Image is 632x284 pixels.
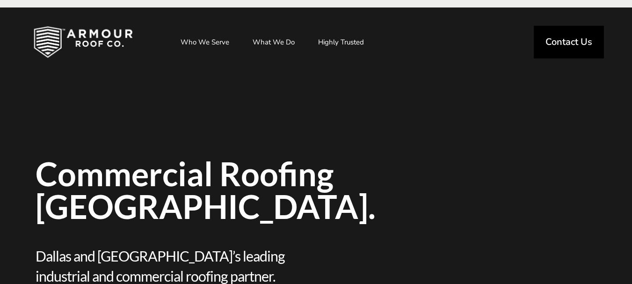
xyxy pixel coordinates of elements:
img: Industrial and Commercial Roofing Company | Armour Roof Co. [19,19,148,66]
span: Contact Us [545,37,592,47]
a: What We Do [243,30,304,54]
a: Who We Serve [171,30,239,54]
a: Highly Trusted [309,30,373,54]
span: Commercial Roofing [GEOGRAPHIC_DATA]. [36,157,597,223]
a: Contact Us [534,26,604,58]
